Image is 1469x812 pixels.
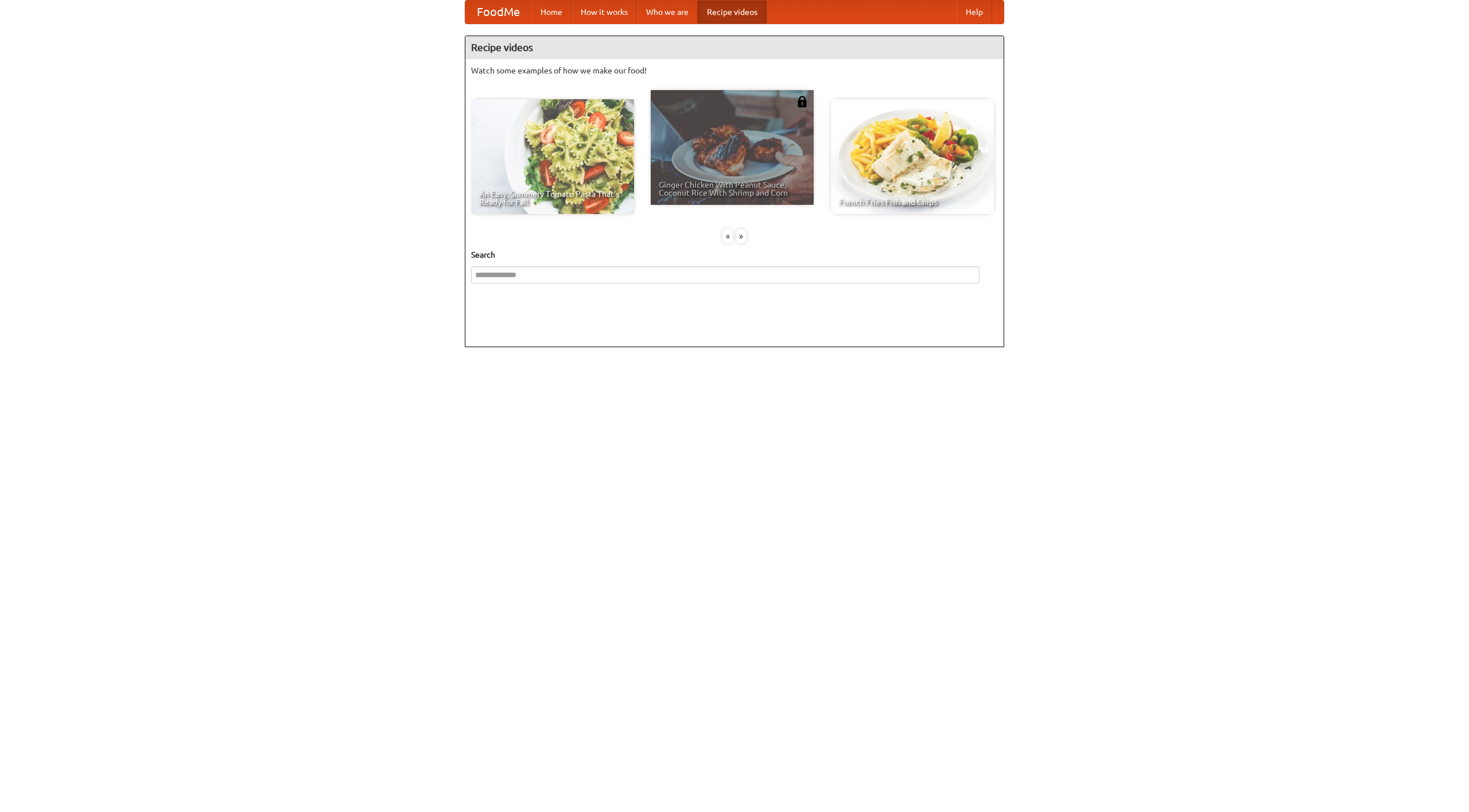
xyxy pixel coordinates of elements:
[736,229,747,243] div: »
[465,1,531,24] a: FoodMe
[471,99,634,214] a: An Easy, Summery Tomato Pasta That's Ready for Fall
[796,96,808,107] img: 483408.png
[722,229,733,243] div: «
[572,1,637,24] a: How it works
[471,65,998,76] p: Watch some examples of how we make our food!
[479,190,626,206] span: An Easy, Summery Tomato Pasta That's Ready for Fall
[831,99,994,214] a: French Fries Fish and Chips
[957,1,992,24] a: Help
[839,198,986,206] span: French Fries Fish and Chips
[637,1,698,24] a: Who we are
[698,1,767,24] a: Recipe videos
[471,249,998,261] h5: Search
[531,1,572,24] a: Home
[465,36,1004,59] h4: Recipe videos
